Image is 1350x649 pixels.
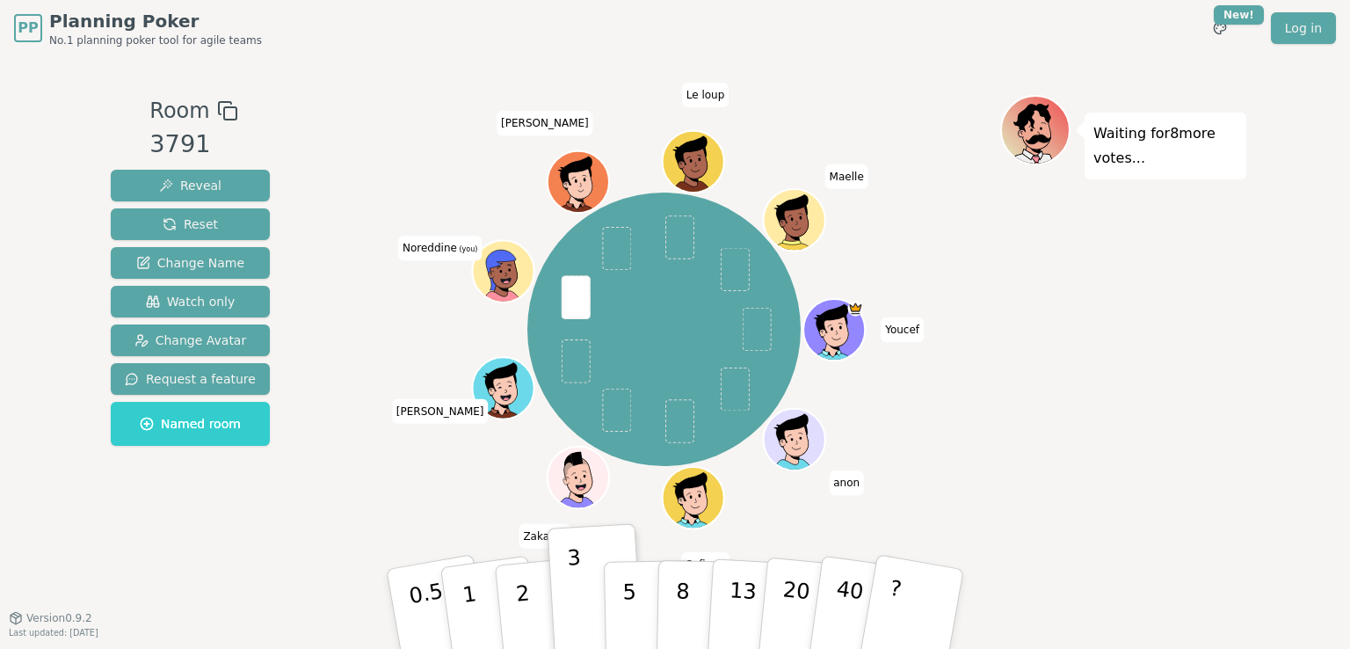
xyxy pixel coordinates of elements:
[111,208,270,240] button: Reset
[682,83,729,107] span: Click to change your name
[1204,12,1236,44] button: New!
[825,164,868,188] span: Click to change your name
[9,628,98,638] span: Last updated: [DATE]
[567,545,586,641] p: 3
[497,111,593,135] span: Click to change your name
[519,523,570,548] span: Click to change your name
[111,324,270,356] button: Change Avatar
[136,254,244,272] span: Change Name
[111,170,270,201] button: Reveal
[1214,5,1264,25] div: New!
[140,415,241,433] span: Named room
[1271,12,1336,44] a: Log in
[163,215,218,233] span: Reset
[18,18,38,39] span: PP
[881,317,924,342] span: Click to change your name
[149,127,237,163] div: 3791
[146,293,236,310] span: Watch only
[49,9,262,33] span: Planning Poker
[49,33,262,47] span: No.1 planning poker tool for agile teams
[134,332,247,349] span: Change Avatar
[14,9,262,47] a: PPPlanning PokerNo.1 planning poker tool for agile teams
[848,301,864,317] span: Youcef is the host
[9,611,92,625] button: Version0.9.2
[398,236,482,260] span: Click to change your name
[111,363,270,395] button: Request a feature
[149,95,209,127] span: Room
[159,177,221,194] span: Reveal
[829,470,864,495] span: Click to change your name
[111,286,270,317] button: Watch only
[125,370,256,388] span: Request a feature
[475,242,533,300] button: Click to change your avatar
[457,245,478,253] span: (you)
[111,247,270,279] button: Change Name
[392,398,489,423] span: Click to change your name
[681,552,729,577] span: Click to change your name
[26,611,92,625] span: Version 0.9.2
[1093,121,1237,171] p: Waiting for 8 more votes...
[111,402,270,446] button: Named room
